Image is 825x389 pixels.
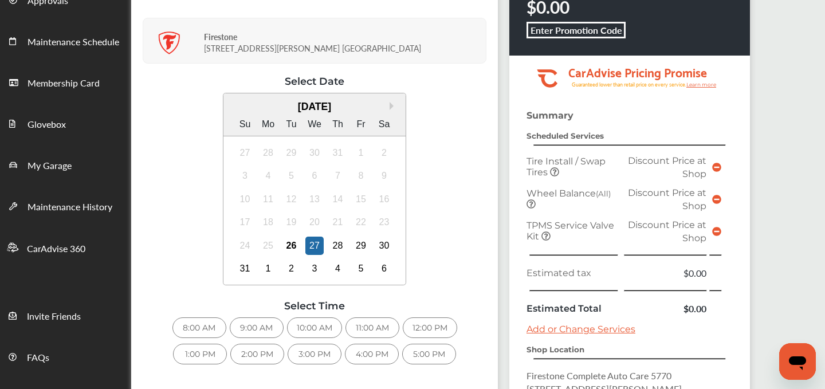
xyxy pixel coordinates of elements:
td: $0.00 [621,264,709,282]
div: Tu [282,115,301,133]
div: Choose Thursday, September 4th, 2025 [329,260,347,278]
span: Invite Friends [27,309,81,324]
div: Fr [352,115,370,133]
div: Not available Tuesday, August 19th, 2025 [282,213,301,231]
div: Choose Wednesday, September 3rd, 2025 [305,260,324,278]
div: Not available Saturday, August 23rd, 2025 [375,213,394,231]
div: Not available Wednesday, August 6th, 2025 [305,167,324,185]
div: Not available Thursday, August 7th, 2025 [329,167,347,185]
div: Choose Tuesday, August 26th, 2025 [282,237,301,255]
img: logo-firestone.png [158,32,180,54]
tspan: Guaranteed lower than retail price on every service. [572,81,686,88]
div: month 2025-08 [233,141,396,280]
div: Su [236,115,254,133]
div: Choose Saturday, August 30th, 2025 [375,237,394,255]
div: Not available Tuesday, August 5th, 2025 [282,167,301,185]
strong: Summary [527,110,573,121]
div: Not available Wednesday, August 13th, 2025 [305,190,324,209]
span: Membership Card [27,76,100,91]
a: Maintenance History [1,185,131,226]
div: Not available Saturday, August 2nd, 2025 [375,144,394,162]
span: Maintenance History [27,200,112,215]
button: Next Month [390,102,398,110]
td: Estimated Total [524,299,621,318]
span: Discount Price at Shop [628,155,706,179]
a: Glovebox [1,103,131,144]
div: 9:00 AM [230,317,284,338]
span: My Garage [27,159,72,174]
tspan: CarAdvise Pricing Promise [568,61,707,82]
div: Not available Sunday, August 10th, 2025 [236,190,254,209]
div: Not available Monday, August 25th, 2025 [259,237,277,255]
div: Not available Thursday, August 14th, 2025 [329,190,347,209]
iframe: Button to launch messaging window [779,343,816,380]
strong: Firestone [204,31,237,42]
div: Not available Wednesday, August 20th, 2025 [305,213,324,231]
div: Not available Wednesday, July 30th, 2025 [305,144,324,162]
div: 11:00 AM [345,317,399,338]
div: Choose Thursday, August 28th, 2025 [329,237,347,255]
div: [STREET_ADDRESS][PERSON_NAME] [GEOGRAPHIC_DATA] [204,22,483,60]
span: Discount Price at Shop [628,187,706,211]
div: Mo [259,115,277,133]
div: Choose Sunday, August 31st, 2025 [236,260,254,278]
span: FAQs [27,351,49,366]
div: Not available Monday, August 11th, 2025 [259,190,277,209]
b: Enter Promotion Code [531,23,622,37]
div: 5:00 PM [402,344,456,364]
div: Not available Sunday, August 24th, 2025 [236,237,254,255]
div: 2:00 PM [230,344,284,364]
div: Not available Monday, August 18th, 2025 [259,213,277,231]
div: Not available Friday, August 1st, 2025 [352,144,370,162]
td: Estimated tax [524,264,621,282]
strong: Shop Location [527,345,584,354]
div: Not available Tuesday, August 12th, 2025 [282,190,301,209]
div: Choose Monday, September 1st, 2025 [259,260,277,278]
span: TPMS Service Valve Kit [527,220,614,242]
div: Select Time [143,300,486,312]
span: Glovebox [27,117,66,132]
a: Maintenance Schedule [1,20,131,61]
span: Maintenance Schedule [27,35,119,50]
div: 8:00 AM [172,317,226,338]
div: 3:00 PM [288,344,341,364]
div: [DATE] [223,101,406,113]
span: Discount Price at Shop [628,219,706,243]
div: Not available Monday, July 28th, 2025 [259,144,277,162]
a: Add or Change Services [527,324,635,335]
strong: Scheduled Services [527,131,604,140]
tspan: Learn more [686,81,717,88]
small: (All) [596,189,611,198]
div: 4:00 PM [345,344,399,364]
div: Not available Saturday, August 9th, 2025 [375,167,394,185]
div: Not available Monday, August 4th, 2025 [259,167,277,185]
div: Not available Sunday, August 17th, 2025 [236,213,254,231]
div: 12:00 PM [403,317,457,338]
span: CarAdvise 360 [27,242,85,257]
div: Th [329,115,347,133]
div: 10:00 AM [287,317,342,338]
div: Choose Saturday, September 6th, 2025 [375,260,394,278]
div: Not available Thursday, August 21st, 2025 [329,213,347,231]
div: Not available Friday, August 15th, 2025 [352,190,370,209]
div: Not available Friday, August 22nd, 2025 [352,213,370,231]
div: Select Date [143,75,486,87]
div: Not available Saturday, August 16th, 2025 [375,190,394,209]
div: Not available Friday, August 8th, 2025 [352,167,370,185]
div: Not available Sunday, July 27th, 2025 [236,144,254,162]
span: Firestone Complete Auto Care 5770 [527,369,671,382]
span: Wheel Balance [527,188,611,199]
div: 1:00 PM [173,344,227,364]
div: Choose Wednesday, August 27th, 2025 [305,237,324,255]
a: Membership Card [1,61,131,103]
div: Sa [375,115,394,133]
div: Choose Friday, August 29th, 2025 [352,237,370,255]
div: Not available Sunday, August 3rd, 2025 [236,167,254,185]
span: Tire Install / Swap Tires [527,156,606,178]
div: Choose Tuesday, September 2nd, 2025 [282,260,301,278]
div: Not available Tuesday, July 29th, 2025 [282,144,301,162]
div: Not available Thursday, July 31st, 2025 [329,144,347,162]
div: We [305,115,324,133]
td: $0.00 [621,299,709,318]
div: Choose Friday, September 5th, 2025 [352,260,370,278]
